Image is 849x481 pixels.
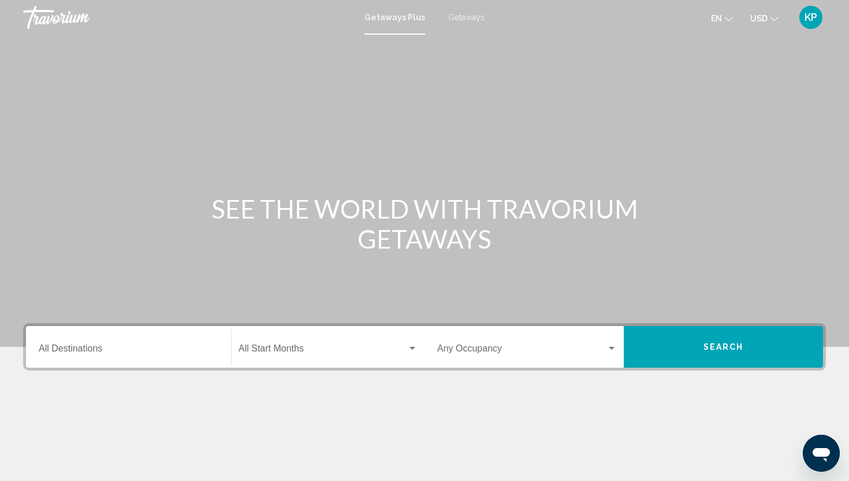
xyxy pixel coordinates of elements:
[711,14,722,23] span: en
[703,343,744,352] span: Search
[208,194,641,254] h1: SEE THE WORLD WITH TRAVORIUM GETAWAYS
[23,6,353,29] a: Travorium
[750,14,768,23] span: USD
[448,13,485,22] a: Getaways
[624,326,823,368] button: Search
[750,10,779,27] button: Change currency
[26,326,823,368] div: Search widget
[364,13,425,22] a: Getaways Plus
[805,12,817,23] span: KP
[711,10,733,27] button: Change language
[796,5,826,29] button: User Menu
[803,435,840,472] iframe: Botón para iniciar la ventana de mensajería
